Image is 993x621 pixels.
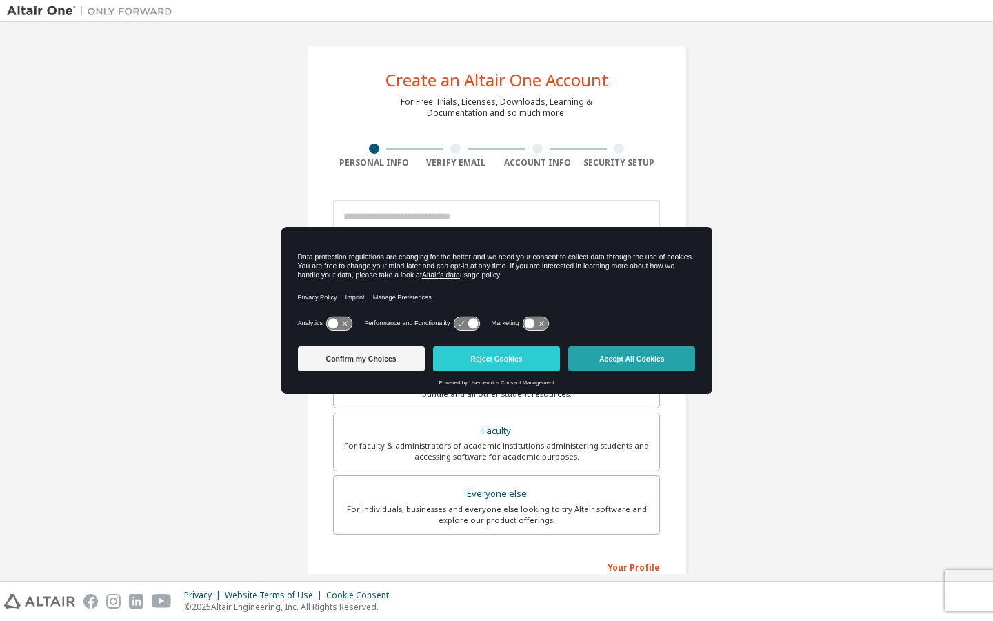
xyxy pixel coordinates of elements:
[4,594,75,609] img: altair_logo.svg
[496,157,579,168] div: Account Info
[342,440,651,462] div: For faculty & administrators of academic institutions administering students and accessing softwa...
[7,4,179,18] img: Altair One
[333,157,415,168] div: Personal Info
[225,590,326,601] div: Website Terms of Use
[83,594,98,609] img: facebook.svg
[184,601,397,613] p: © 2025 Altair Engineering, Inc. All Rights Reserved.
[342,504,651,526] div: For individuals, businesses and everyone else looking to try Altair software and explore our prod...
[579,157,661,168] div: Security Setup
[184,590,225,601] div: Privacy
[401,97,592,119] div: For Free Trials, Licenses, Downloads, Learning & Documentation and so much more.
[385,72,608,88] div: Create an Altair One Account
[129,594,143,609] img: linkedin.svg
[342,484,651,504] div: Everyone else
[342,422,651,441] div: Faculty
[333,555,660,578] div: Your Profile
[152,594,172,609] img: youtube.svg
[326,590,397,601] div: Cookie Consent
[106,594,121,609] img: instagram.svg
[415,157,497,168] div: Verify Email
